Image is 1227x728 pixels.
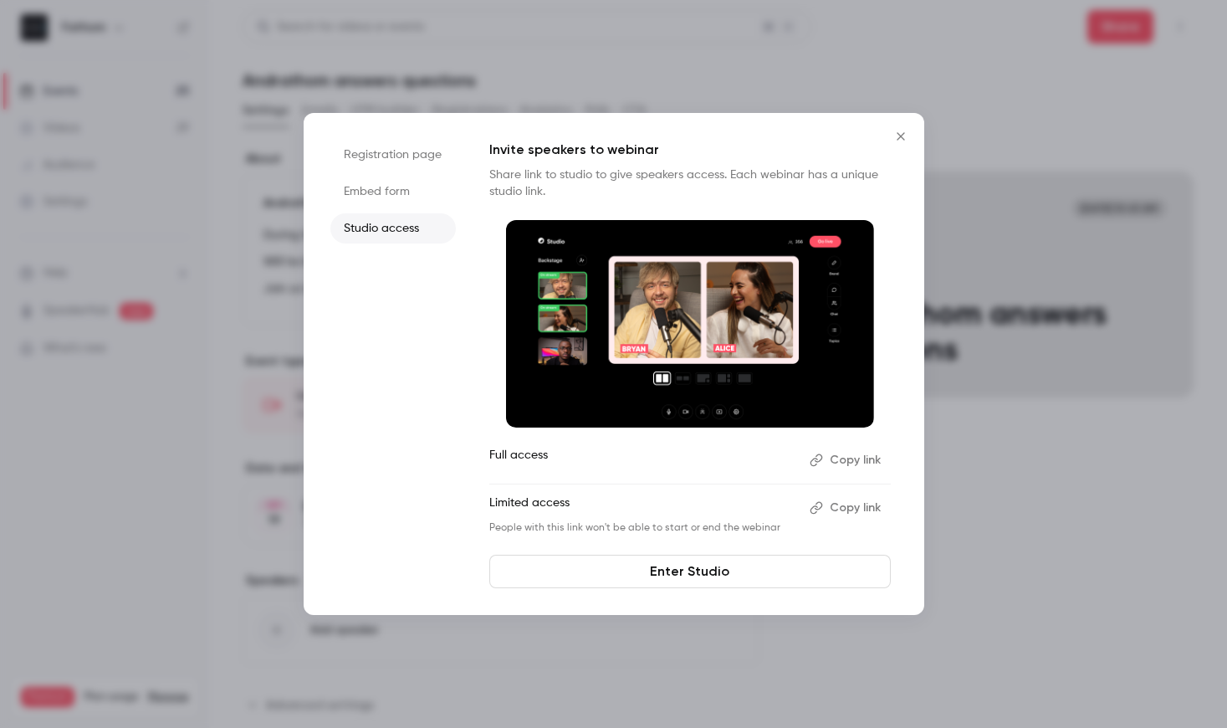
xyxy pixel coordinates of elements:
p: Full access [489,447,796,474]
button: Copy link [803,495,891,521]
img: Invite speakers to webinar [506,220,874,428]
button: Copy link [803,447,891,474]
li: Studio access [330,213,456,244]
p: People with this link won't be able to start or end the webinar [489,521,796,535]
li: Embed form [330,177,456,207]
a: Enter Studio [489,555,891,588]
li: Registration page [330,140,456,170]
p: Share link to studio to give speakers access. Each webinar has a unique studio link. [489,167,891,200]
p: Limited access [489,495,796,521]
button: Close [884,120,918,153]
p: Invite speakers to webinar [489,140,891,160]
